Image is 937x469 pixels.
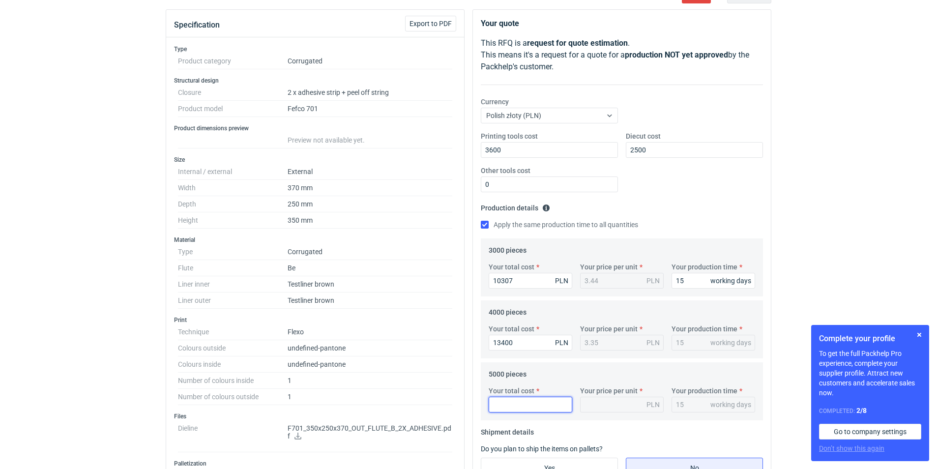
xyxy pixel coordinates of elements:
dd: Be [288,260,452,276]
label: Other tools cost [481,166,530,176]
div: working days [710,276,751,286]
dd: Corrugated [288,53,452,69]
h3: Type [174,45,456,53]
h3: Structural design [174,77,456,85]
strong: request for quote estimation [527,38,628,48]
div: PLN [646,338,660,348]
span: Preview not available yet. [288,136,365,144]
div: working days [710,400,751,410]
label: Your production time [672,386,737,396]
h3: Files [174,412,456,420]
label: Your total cost [489,386,534,396]
input: 0 [481,176,618,192]
label: Your total cost [489,262,534,272]
input: 0 [489,273,572,289]
legend: 5000 pieces [489,366,527,378]
legend: Production details [481,200,550,212]
strong: Your quote [481,19,519,28]
strong: production NOT yet approved [625,50,728,59]
a: Go to company settings [819,424,921,440]
dt: Closure [178,85,288,101]
button: Skip for now [913,329,925,341]
span: Export to PDF [410,20,452,27]
dd: External [288,164,452,180]
dt: Number of colours inside [178,373,288,389]
label: Your price per unit [580,324,638,334]
dt: Internal / external [178,164,288,180]
input: 0 [672,273,755,289]
strong: 2 / 8 [856,407,867,414]
label: Do you plan to ship the items on pallets? [481,445,603,453]
dd: Testliner brown [288,293,452,309]
div: Completed: [819,406,921,416]
dt: Liner outer [178,293,288,309]
dt: Dieline [178,420,288,452]
p: This RFQ is a . This means it's a request for a quote for a by the Packhelp's customer. [481,37,763,73]
label: Apply the same production time to all quantities [481,220,638,230]
h3: Palletization [174,460,456,468]
div: PLN [646,400,660,410]
label: Your price per unit [580,386,638,396]
dt: Flute [178,260,288,276]
div: PLN [555,276,568,286]
dt: Number of colours outside [178,389,288,405]
label: Diecut cost [626,131,661,141]
input: 0 [626,142,763,158]
dd: Corrugated [288,244,452,260]
input: 0 [481,142,618,158]
dd: 2 x adhesive strip + peel off string [288,85,452,101]
div: PLN [555,338,568,348]
dt: Colours outside [178,340,288,356]
dt: Product model [178,101,288,117]
dt: Technique [178,324,288,340]
dt: Product category [178,53,288,69]
h3: Material [174,236,456,244]
label: Your production time [672,262,737,272]
p: To get the full Packhelp Pro experience, complete your supplier profile. Attract new customers an... [819,349,921,398]
h3: Print [174,316,456,324]
button: Export to PDF [405,16,456,31]
dd: Fefco 701 [288,101,452,117]
label: Your production time [672,324,737,334]
dd: 1 [288,389,452,405]
dd: Flexo [288,324,452,340]
legend: 4000 pieces [489,304,527,316]
button: Don’t show this again [819,443,884,453]
button: Specification [174,13,220,37]
dd: undefined-pantone [288,340,452,356]
legend: 3000 pieces [489,242,527,254]
div: working days [710,338,751,348]
dt: Depth [178,196,288,212]
dd: 370 mm [288,180,452,196]
label: Currency [481,97,509,107]
dd: undefined-pantone [288,356,452,373]
span: Polish złoty (PLN) [486,112,541,119]
h3: Size [174,156,456,164]
dd: 1 [288,373,452,389]
dd: Testliner brown [288,276,452,293]
dt: Width [178,180,288,196]
legend: Shipment details [481,424,534,436]
dt: Liner inner [178,276,288,293]
dt: Type [178,244,288,260]
h1: Complete your profile [819,333,921,345]
dt: Colours inside [178,356,288,373]
h3: Product dimensions preview [174,124,456,132]
dt: Height [178,212,288,229]
label: Printing tools cost [481,131,538,141]
p: F701_350x250x370_OUT_FLUTE_B_2X_ADHESIVE.pdf [288,424,452,441]
dd: 350 mm [288,212,452,229]
label: Your total cost [489,324,534,334]
div: PLN [646,276,660,286]
dd: 250 mm [288,196,452,212]
label: Your price per unit [580,262,638,272]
